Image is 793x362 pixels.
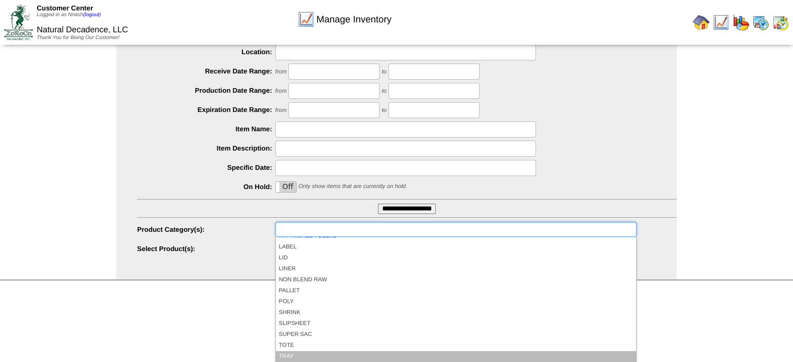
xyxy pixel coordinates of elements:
[36,26,128,34] span: Natural Decadence, LLC
[275,107,287,114] span: from
[137,67,275,75] label: Receive Date Range:
[752,14,769,31] img: calendarprod.gif
[137,245,275,253] label: Select Product(s):
[382,107,386,114] span: to
[137,144,275,152] label: Item Description:
[137,86,275,94] label: Production Date Range:
[275,69,287,75] span: from
[83,12,101,18] a: (logout)
[137,183,275,191] label: On Hold:
[276,340,636,351] li: TOTE
[276,274,636,285] li: NON BLEND RAW
[276,329,636,340] li: SUPER SAC
[316,14,392,25] span: Manage Inventory
[137,48,275,56] label: Location:
[137,164,275,171] label: Specific Date:
[298,183,407,190] span: Only show items that are currently on hold.
[275,88,287,94] span: from
[137,226,275,233] label: Product Category(s):
[276,351,636,362] li: TRAY
[276,242,636,253] li: LABEL
[382,69,386,75] span: to
[276,264,636,274] li: LINER
[36,4,93,12] span: Customer Center
[276,318,636,329] li: SLIPSHEET
[713,14,729,31] img: line_graph.gif
[275,181,297,193] div: OnOff
[276,307,636,318] li: SHRINK
[4,5,33,40] img: ZoRoCo_Logo(Green%26Foil)%20jpg.webp
[382,88,386,94] span: to
[693,14,710,31] img: home.gif
[36,35,119,41] span: Thank You for Being Our Customer!
[772,14,789,31] img: calendarinout.gif
[276,182,296,192] label: Off
[137,125,275,133] label: Item Name:
[276,296,636,307] li: POLY
[36,12,101,18] span: Logged in as Nnash
[137,106,275,114] label: Expiration Date Range:
[733,14,749,31] img: graph.gif
[276,253,636,264] li: LID
[298,11,314,28] img: line_graph.gif
[276,285,636,296] li: PALLET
